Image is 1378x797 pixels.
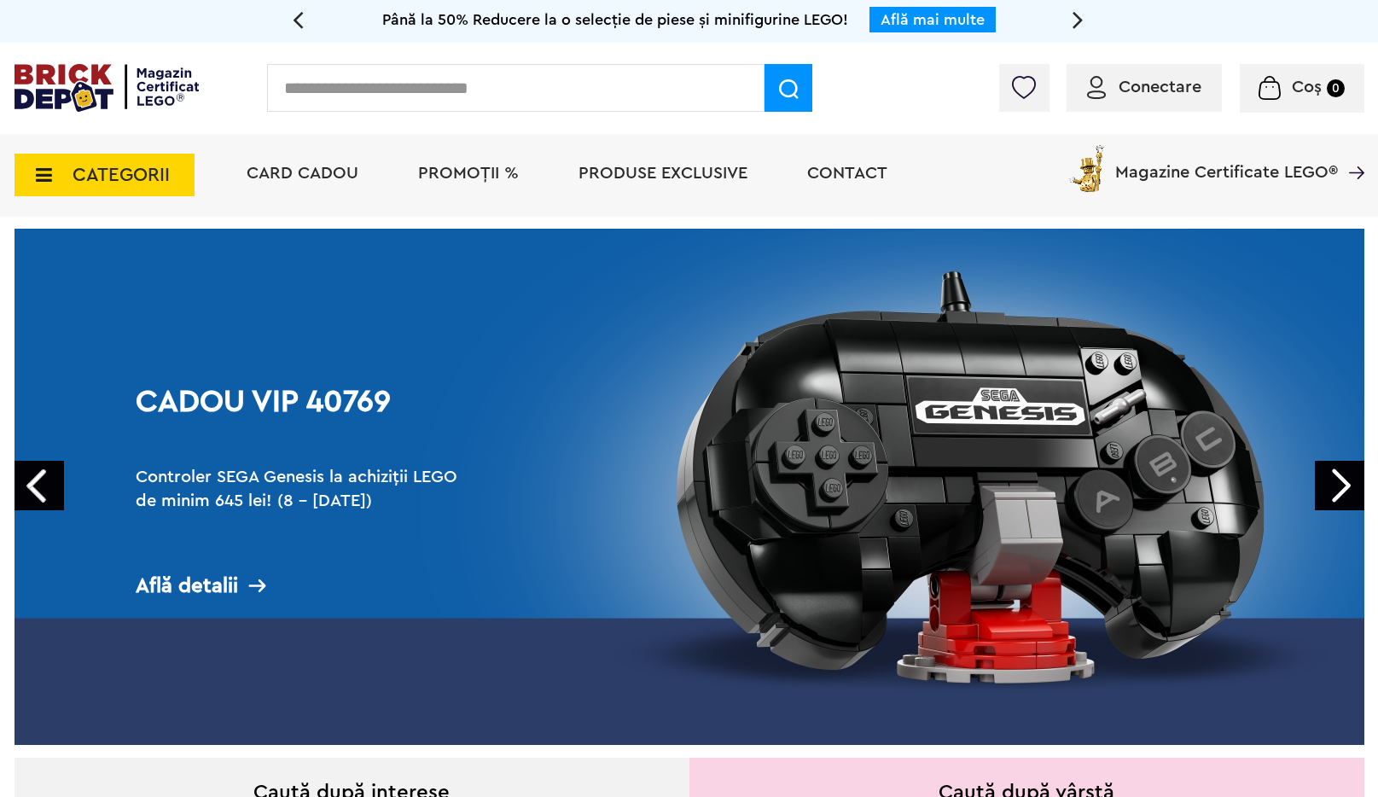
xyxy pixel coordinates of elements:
span: Conectare [1119,79,1201,96]
a: Magazine Certificate LEGO® [1338,142,1364,159]
a: Conectare [1087,79,1201,96]
span: Coș [1292,79,1322,96]
a: PROMOȚII % [418,165,519,182]
h2: Controler SEGA Genesis la achiziții LEGO de minim 645 lei! (8 - [DATE]) [136,465,477,537]
div: Află detalii [136,575,477,596]
a: Află mai multe [881,12,985,27]
a: Card Cadou [247,165,358,182]
a: Cadou VIP 40769Controler SEGA Genesis la achiziții LEGO de minim 645 lei! (8 - [DATE])Află detalii [15,229,1364,745]
a: Produse exclusive [579,165,747,182]
a: Prev [15,461,64,510]
h1: Cadou VIP 40769 [136,387,477,448]
small: 0 [1327,79,1345,97]
span: Până la 50% Reducere la o selecție de piese și minifigurine LEGO! [382,12,848,27]
a: Next [1315,461,1364,510]
a: Contact [807,165,887,182]
span: CATEGORII [73,166,170,184]
span: Magazine Certificate LEGO® [1115,142,1338,181]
